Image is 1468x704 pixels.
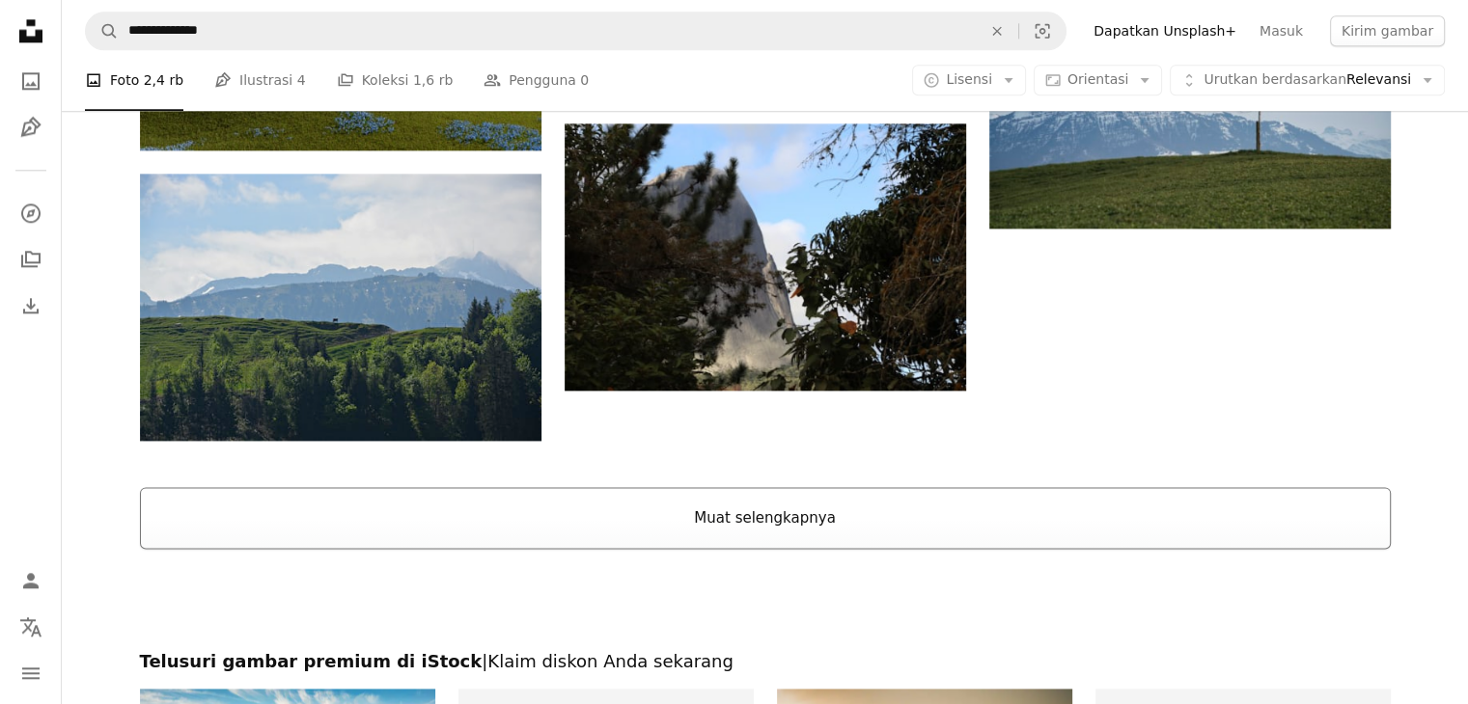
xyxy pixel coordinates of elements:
[85,12,1066,50] form: Temuka visual di seluruh situs
[482,651,734,671] span: | Klaim diskon Anda sekarang
[12,654,50,692] button: Menu
[565,248,966,265] a: pemandangan gunung melalui beberapa pohon
[1019,13,1066,49] button: Pencarian visual
[140,650,1391,673] h2: Telusuri gambar premium di iStock
[1204,72,1346,88] span: Urutkan berdasarkan
[12,108,50,147] a: Ilustrasi
[12,12,50,54] a: Beranda — Unsplash
[1067,72,1128,88] span: Orientasi
[580,70,589,92] span: 0
[297,70,306,92] span: 4
[1330,15,1445,46] button: Kirim gambar
[12,561,50,600] a: Masuk/Daftar
[565,123,966,391] img: pemandangan gunung melalui beberapa pohon
[140,487,1391,549] button: Muat selengkapnya
[86,13,119,49] button: Pencarian di Unsplash
[912,66,1026,96] button: Lisensi
[140,298,541,315] a: pepohonan hijau di gunung di bawah langit putih pada siang hari
[12,62,50,100] a: Foto
[1204,71,1411,91] span: Relevansi
[12,286,50,325] a: Riwayat Pengunduhan
[1034,66,1162,96] button: Orientasi
[484,50,589,112] a: Pengguna 0
[976,13,1018,49] button: Hapus
[12,240,50,279] a: Koleksi
[1248,15,1315,46] a: Masuk
[140,174,541,441] img: pepohonan hijau di gunung di bawah langit putih pada siang hari
[214,50,306,112] a: Ilustrasi 4
[12,608,50,646] button: Bahasa
[337,50,454,112] a: Koleksi 1,6 rb
[1082,15,1248,46] a: Dapatkan Unsplash+
[946,72,992,88] span: Lisensi
[12,194,50,232] a: Jelajahi
[1170,66,1445,96] button: Urutkan berdasarkanRelevansi
[413,70,453,92] span: 1,6 rb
